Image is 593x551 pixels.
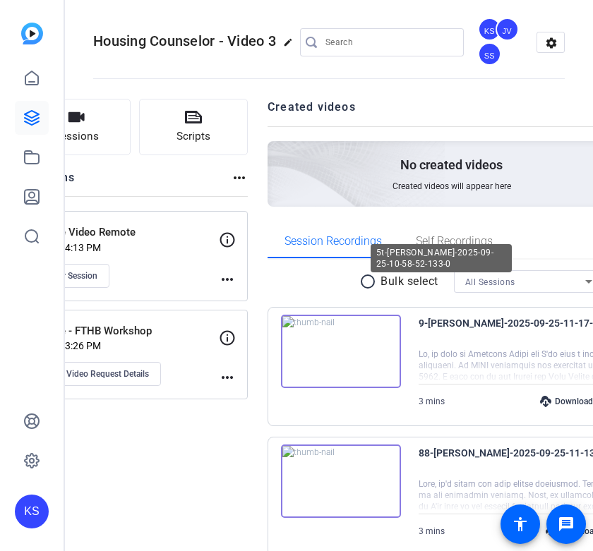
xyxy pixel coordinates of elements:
[496,18,519,41] div: JV
[176,128,210,145] span: Scripts
[34,323,228,339] p: Wilane - FTHB Workshop
[46,270,97,281] span: Enter Session
[325,34,453,51] input: Search
[284,236,382,247] span: Session Recordings
[219,369,236,386] mat-icon: more_horiz
[537,32,565,54] mat-icon: settings
[281,315,401,388] img: thumb-nail
[93,32,276,49] span: Housing Counselor - Video 3
[496,18,520,42] ngx-avatar: Jeanette Velazquez
[231,169,248,186] mat-icon: more_horiz
[281,444,401,518] img: thumb-nail
[478,42,501,66] div: SS
[416,236,493,247] span: Self Recordings
[478,42,503,67] ngx-avatar: Studio Support
[478,18,503,42] ngx-avatar: Kathleen Shangraw
[465,277,515,287] span: All Sessions
[558,516,575,533] mat-icon: message
[359,273,381,290] mat-icon: radio_button_unchecked
[34,242,219,253] p: [DATE] 4:13 PM
[109,1,446,308] img: Creted videos background
[34,264,109,288] button: Enter Session
[34,362,161,386] button: View Video Request Details
[54,128,99,145] span: Sessions
[419,526,445,536] span: 3 mins
[139,99,248,155] button: Scripts
[15,495,49,528] div: KS
[478,18,501,41] div: KS
[393,181,511,192] span: Created videos will appear here
[419,396,445,406] span: 3 mins
[219,271,236,288] mat-icon: more_horiz
[400,157,503,174] p: No created videos
[21,23,43,44] img: blue-gradient.svg
[34,224,228,241] p: WIlane Video Remote
[46,368,149,380] span: View Video Request Details
[34,340,219,351] p: [DATE] 3:26 PM
[381,273,438,290] p: Bulk select
[22,99,131,155] button: Sessions
[283,37,300,54] mat-icon: edit
[512,516,529,533] mat-icon: accessibility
